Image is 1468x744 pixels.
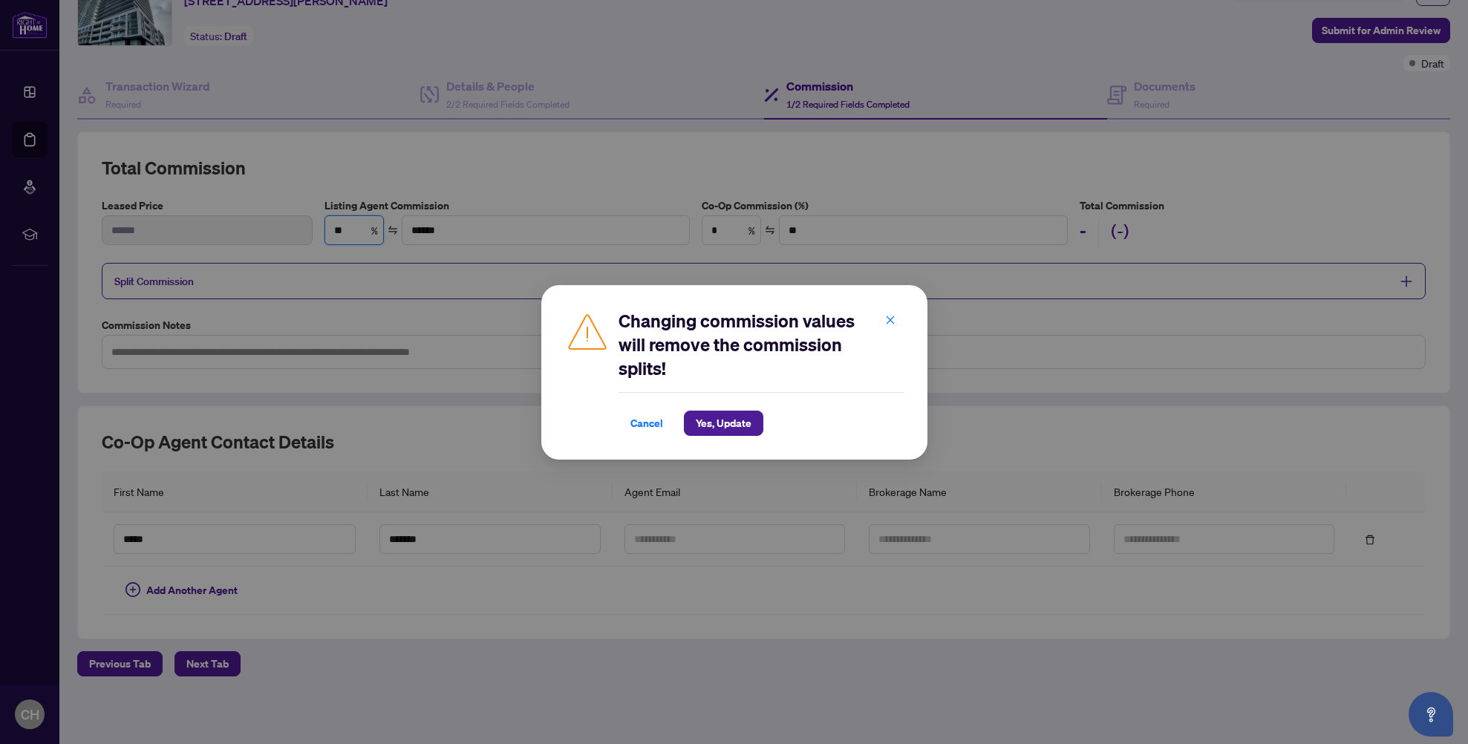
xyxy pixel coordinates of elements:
button: Cancel [619,411,675,436]
button: Yes, Update [684,411,763,436]
span: Yes, Update [696,411,751,435]
h2: Changing commission values will remove the commission splits! [619,309,904,380]
span: close [885,314,896,324]
button: Open asap [1409,692,1453,737]
span: Cancel [630,411,663,435]
img: Caution Icon [565,309,610,353]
